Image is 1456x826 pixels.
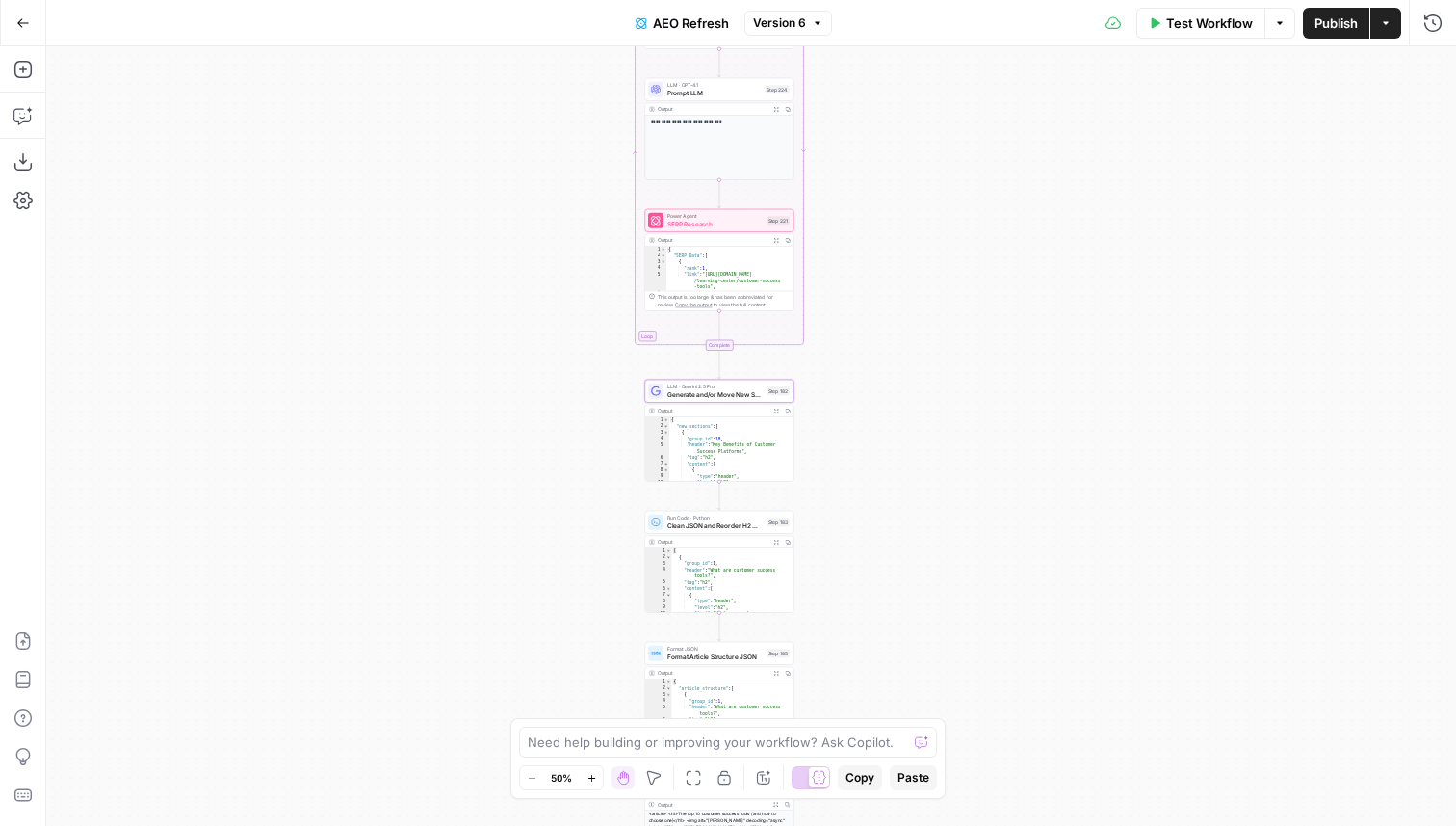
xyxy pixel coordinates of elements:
[658,236,767,244] div: Output
[667,212,763,220] span: Power Agent
[663,461,669,467] span: Toggle code folding, rows 7 through 68
[1136,8,1264,39] button: Test Workflow
[658,669,767,677] div: Output
[1303,8,1369,39] button: Publish
[645,604,672,611] div: 9
[644,380,793,482] div: LLM · Gemini 2.5 ProGenerate and/or Move New SectionsStep 182Output{ "new_sections":[ { "group_id...
[765,85,790,93] div: Step 224
[665,692,671,699] span: Toggle code folding, rows 3 through 33
[890,765,937,790] button: Paste
[667,652,763,661] span: Format Article Structure JSON
[838,765,882,790] button: Copy
[645,259,666,266] div: 3
[645,599,672,605] div: 8
[706,340,734,351] div: Complete
[645,455,669,462] div: 6
[663,430,669,437] span: Toggle code folding, rows 3 through 70
[667,81,762,89] span: LLM · GPT-4.1
[645,473,669,480] div: 9
[645,442,669,455] div: 5
[663,423,669,430] span: Toggle code folding, rows 2 through 112
[645,417,669,424] div: 1
[667,219,763,228] span: SERP Research
[753,14,806,32] span: Version 6
[645,253,666,259] div: 2
[645,265,666,272] div: 4
[645,611,672,624] div: 10
[645,592,672,599] div: 7
[645,679,672,686] div: 1
[658,31,790,46] div: This output is too large & has been abbreviated for review. to view the full content.
[675,302,712,307] span: Copy the output
[665,548,671,555] span: Toggle code folding, rows 1 through 1006
[645,561,672,568] div: 3
[658,105,767,113] div: Output
[1166,13,1253,33] span: Test Workflow
[667,514,763,521] span: Run Code · Python
[717,482,720,510] g: Edge from step_182 to step_183
[645,430,669,437] div: 3
[645,685,672,692] div: 2
[644,511,793,613] div: Run Code · PythonClean JSON and Reorder H2 GroupsStep 183Output[ { "group_id":1, "header":"What a...
[653,13,729,33] span: AEO Refresh
[767,386,790,395] div: Step 182
[663,417,669,424] span: Toggle code folding, rows 1 through 134
[661,247,666,253] span: Toggle code folding, rows 1 through 10
[644,209,793,311] div: Power AgentSERP ResearchStep 221Output{ "SERP Data":[ { "rank":1, "link":"[URL][DOMAIN_NAME] /lea...
[665,586,671,593] span: Toggle code folding, rows 6 through 30
[644,340,793,351] div: Complete
[624,8,741,39] button: AEO Refresh
[645,554,672,561] div: 2
[667,645,763,653] span: Format JSON
[645,461,669,467] div: 7
[645,436,669,442] div: 4
[667,88,762,97] span: Prompt LLM
[645,579,672,586] div: 5
[1314,13,1358,33] span: Publish
[717,351,720,379] g: Edge from step_225-iteration-end to step_182
[717,180,720,208] g: Edge from step_224 to step_221
[845,769,874,786] span: Copy
[897,769,929,786] span: Paste
[767,649,790,657] div: Step 185
[645,698,672,705] div: 4
[551,770,572,786] span: 50%
[665,685,671,692] span: Toggle code folding, rows 2 through 1007
[665,554,671,561] span: Toggle code folding, rows 2 through 32
[665,592,671,599] span: Toggle code folding, rows 7 through 13
[663,467,669,474] span: Toggle code folding, rows 8 through 14
[658,293,790,308] div: This output is too large & has been abbreviated for review. to view the full content.
[667,520,763,530] span: Clean JSON and Reorder H2 Groups
[658,800,767,808] div: Output
[717,49,720,77] g: Edge from step_225 to step_224
[661,259,666,266] span: Toggle code folding, rows 3 through 8
[658,538,767,546] div: Output
[645,247,666,253] div: 1
[645,272,666,291] div: 5
[645,423,669,430] div: 2
[645,586,672,593] div: 6
[667,389,763,399] span: Generate and/or Move New Sections
[645,567,672,579] div: 4
[767,518,790,526] div: Step 183
[645,705,672,717] div: 5
[658,407,767,414] div: Output
[644,642,793,744] div: Format JSONFormat Article Structure JSONStep 185Output{ "article_structure":[ { "group_id":1, "he...
[661,253,666,259] span: Toggle code folding, rows 2 through 9
[744,11,832,36] button: Version 6
[667,383,763,390] span: LLM · Gemini 2.5 Pro
[645,717,672,724] div: 6
[767,216,790,225] div: Step 221
[645,480,669,487] div: 10
[645,548,672,555] div: 1
[645,467,669,474] div: 8
[645,692,672,699] div: 3
[717,613,720,641] g: Edge from step_183 to step_185
[665,679,671,686] span: Toggle code folding, rows 1 through 1008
